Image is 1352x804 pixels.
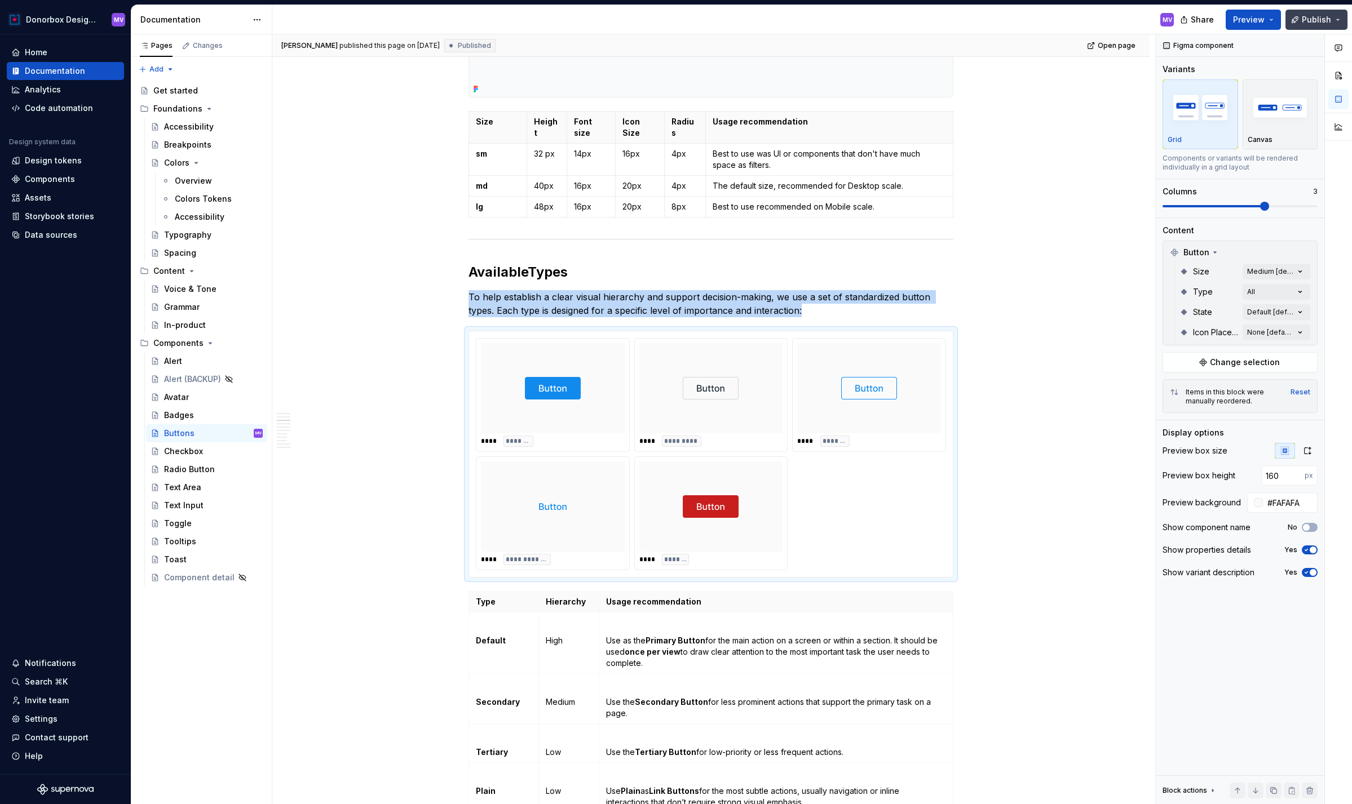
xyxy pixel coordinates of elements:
[476,597,496,606] strong: Type
[1191,14,1214,25] span: Share
[671,116,699,139] p: Radius
[1163,64,1195,75] div: Variants
[1163,186,1197,197] div: Columns
[635,747,696,757] strong: Tertiary Button
[1193,286,1213,297] span: Type
[146,298,267,316] a: Grammar
[1243,264,1310,279] button: Medium [default]
[649,786,699,796] strong: Link Buttons
[534,180,560,192] p: 40px
[7,43,124,61] a: Home
[25,65,85,77] div: Documentation
[193,41,223,50] div: Changes
[1302,14,1331,25] span: Publish
[25,155,82,166] div: Design tokens
[1163,427,1224,438] div: Display options
[146,532,267,550] a: Tooltips
[1163,786,1207,795] div: Block actions
[1165,243,1315,261] div: Button
[7,99,124,117] a: Code automation
[25,732,89,743] div: Contact support
[1163,445,1227,456] div: Preview box size
[622,180,657,192] p: 20px
[671,148,699,159] p: 4px
[574,148,608,159] p: 14px
[469,290,953,317] p: To help establish a clear visual hierarchy and support decision-making, we use a set of standardi...
[546,635,592,646] p: High
[146,460,267,478] a: Radio Button
[157,172,267,190] a: Overview
[671,180,699,192] p: 4px
[1261,465,1305,486] input: 116
[25,676,68,687] div: Search ⌘K
[25,695,69,706] div: Invite team
[574,180,608,192] p: 16px
[7,170,124,188] a: Components
[476,747,508,757] strong: Tertiary
[164,410,194,421] div: Badges
[646,636,705,645] strong: Primary Button
[1174,10,1221,30] button: Share
[1243,304,1310,320] button: Default [default]
[146,496,267,514] a: Text Input
[146,118,267,136] a: Accessibility
[546,785,592,797] p: Low
[1233,14,1265,25] span: Preview
[1193,266,1209,277] span: Size
[153,337,204,349] div: Components
[164,283,217,295] div: Voice & Tone
[606,635,946,669] p: Use as the for the main action on a screen or within a section. It should be used to draw clear a...
[140,14,247,25] div: Documentation
[146,514,267,532] a: Toggle
[622,148,657,159] p: 16px
[7,710,124,728] a: Settings
[1247,267,1294,276] div: Medium [default]
[175,211,224,223] div: Accessibility
[146,226,267,244] a: Typography
[135,82,267,100] a: Get started
[164,392,189,403] div: Avatar
[135,61,178,77] button: Add
[1243,325,1310,340] button: None [default]
[1193,307,1212,318] span: State
[25,174,75,185] div: Components
[1084,38,1141,54] a: Open page
[7,673,124,691] button: Search ⌘K
[157,208,267,226] a: Accessibility
[26,14,98,25] div: Donorbox Design System
[1248,135,1273,144] p: Canvas
[621,786,640,796] strong: Plain
[1163,544,1251,556] div: Show properties details
[546,747,592,758] p: Low
[175,175,212,186] div: Overview
[25,229,77,241] div: Data sources
[7,654,124,672] button: Notifications
[476,149,487,158] strong: sm
[1263,492,1318,513] input: Auto
[546,597,586,606] strong: Hierarchy
[1098,41,1135,50] span: Open page
[476,786,496,796] strong: Plain
[476,636,506,645] strong: Default
[25,47,47,58] div: Home
[114,15,123,24] div: MV
[146,154,267,172] a: Colors
[2,7,129,32] button: Donorbox Design SystemMV
[25,84,61,95] div: Analytics
[146,406,267,424] a: Badges
[1163,522,1251,533] div: Show component name
[1248,87,1313,128] img: placeholder
[164,482,201,493] div: Text Area
[146,478,267,496] a: Text Area
[1247,328,1294,337] div: None [default]
[153,103,202,114] div: Foundations
[534,148,560,159] p: 32 px
[146,442,267,460] a: Checkbox
[25,211,94,222] div: Storybook stories
[1210,357,1280,368] span: Change selection
[146,424,267,442] a: ButtonsMV
[1163,15,1172,24] div: MV
[1163,225,1194,236] div: Content
[164,121,214,132] div: Accessibility
[164,428,195,439] div: Buttons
